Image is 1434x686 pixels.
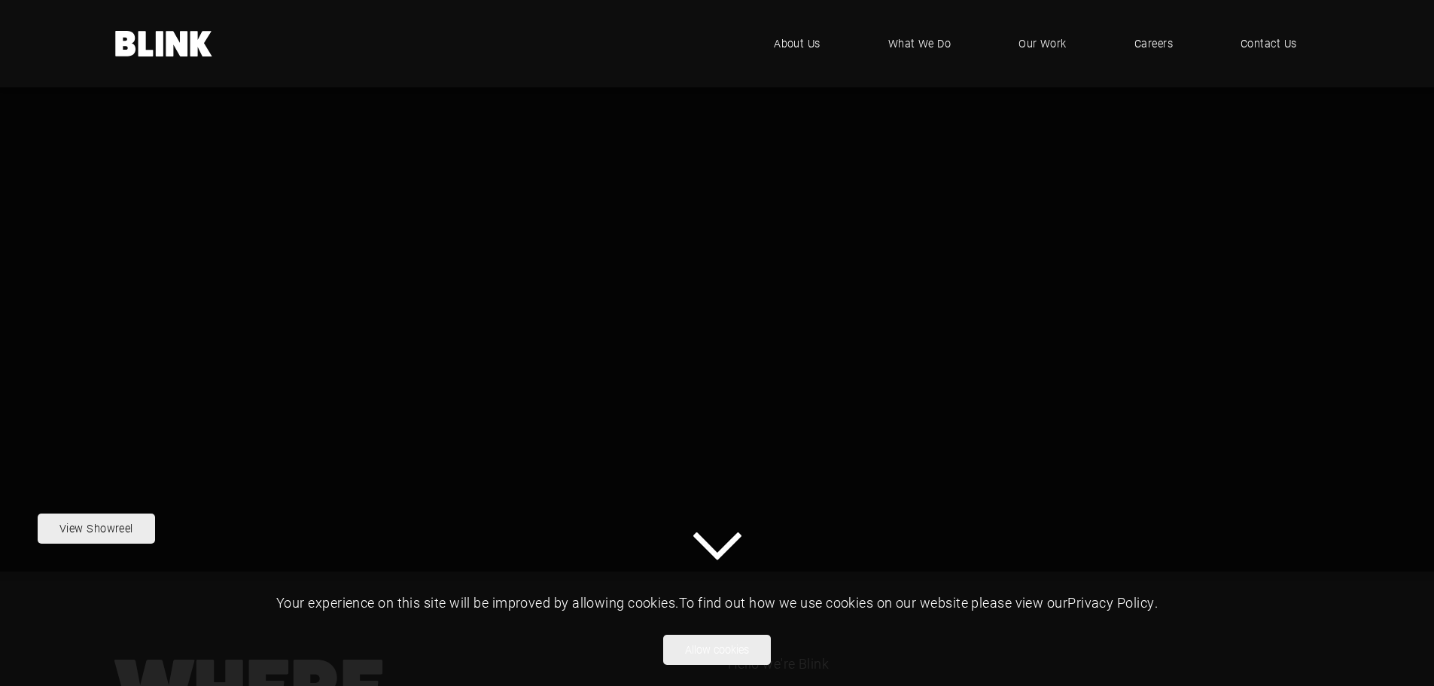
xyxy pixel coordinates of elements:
[1241,35,1297,52] span: Contact Us
[996,21,1089,66] a: Our Work
[115,31,213,56] a: Home
[1112,21,1195,66] a: Careers
[866,21,974,66] a: What We Do
[1018,35,1067,52] span: Our Work
[888,35,951,52] span: What We Do
[1134,35,1173,52] span: Careers
[276,593,1158,611] span: Your experience on this site will be improved by allowing cookies. To find out how we use cookies...
[751,21,843,66] a: About Us
[774,35,821,52] span: About Us
[1067,593,1154,611] a: Privacy Policy
[1218,21,1320,66] a: Contact Us
[59,521,133,535] nobr: View Showreel
[38,514,155,544] a: View Showreel
[663,635,771,665] button: Allow cookies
